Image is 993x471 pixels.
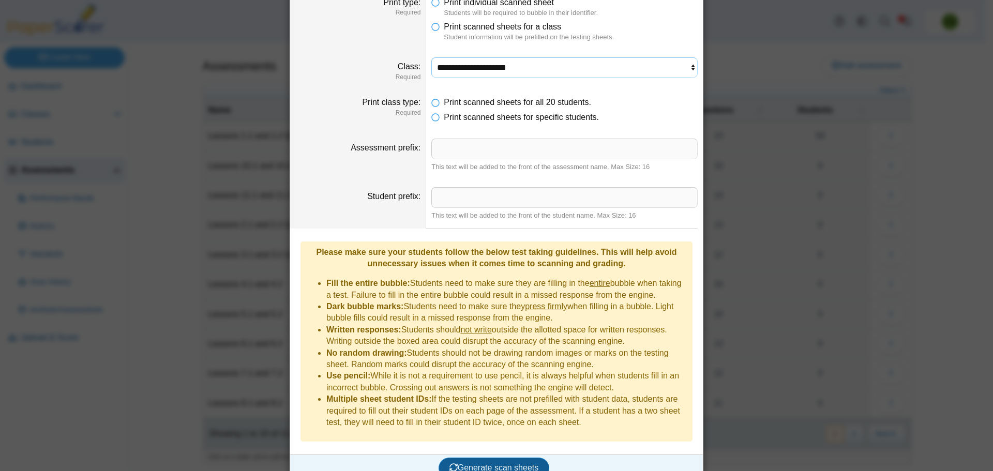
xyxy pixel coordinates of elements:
[351,143,420,152] label: Assessment prefix
[326,371,370,380] b: Use pencil:
[444,98,591,107] span: Print scanned sheets for all 20 students.
[326,279,410,287] b: Fill the entire bubble:
[590,279,610,287] u: entire
[326,324,687,347] li: Students should outside the allotted space for written responses. Writing outside the boxed area ...
[525,302,567,311] u: press firmly
[326,325,401,334] b: Written responses:
[326,301,687,324] li: Students need to make sure they when filling in a bubble. Light bubble fills could result in a mi...
[316,248,676,268] b: Please make sure your students follow the below test taking guidelines. This will help avoid unne...
[326,393,687,428] li: If the testing sheets are not prefilled with student data, students are required to fill out thei...
[326,394,432,403] b: Multiple sheet student IDs:
[431,211,698,220] div: This text will be added to the front of the student name. Max Size: 16
[444,8,698,18] dfn: Students will be required to bubble in their identifier.
[444,113,599,121] span: Print scanned sheets for specific students.
[326,347,687,371] li: Students should not be drawing random images or marks on the testing sheet. Random marks could di...
[326,370,687,393] li: While it is not a requirement to use pencil, it is always helpful when students fill in an incorr...
[460,325,491,334] u: not write
[398,62,420,71] label: Class
[295,73,420,82] dfn: Required
[444,22,561,31] span: Print scanned sheets for a class
[431,162,698,172] div: This text will be added to the front of the assessment name. Max Size: 16
[295,8,420,17] dfn: Required
[326,348,407,357] b: No random drawing:
[444,33,698,42] dfn: Student information will be prefilled on the testing sheets.
[295,109,420,117] dfn: Required
[362,98,420,107] label: Print class type
[367,192,420,201] label: Student prefix
[326,302,403,311] b: Dark bubble marks:
[326,278,687,301] li: Students need to make sure they are filling in the bubble when taking a test. Failure to fill in ...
